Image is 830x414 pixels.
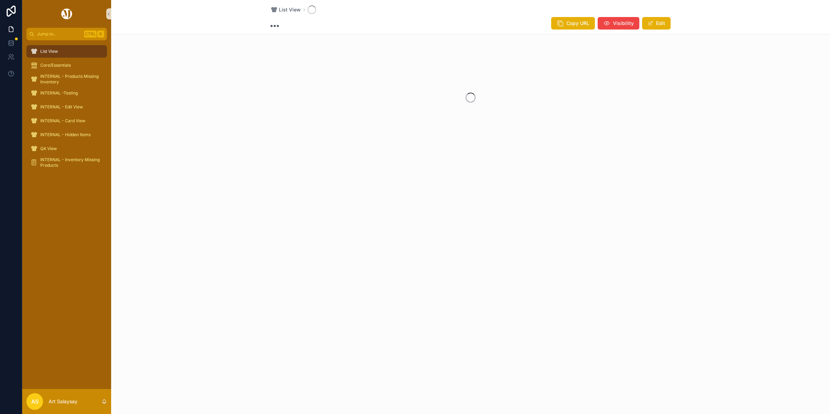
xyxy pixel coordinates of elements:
[26,73,107,85] a: INTERNAL - Products Missing Inventory
[598,17,639,30] button: Visibility
[22,40,111,178] div: scrollable content
[31,397,39,406] span: AS
[279,6,301,13] span: List View
[37,31,81,37] span: Jump to...
[642,17,671,30] button: Edit
[84,31,97,38] span: Ctrl
[40,74,100,85] span: INTERNAL - Products Missing Inventory
[26,28,107,40] button: Jump to...CtrlK
[40,104,83,110] span: INTERNAL - Edit View
[40,146,57,151] span: QA View
[40,157,100,168] span: INTERNAL - Inventory Missing Products
[40,49,58,54] span: List View
[40,118,85,124] span: INTERNAL - Card View
[60,8,73,19] img: App logo
[613,20,634,27] span: Visibility
[26,101,107,113] a: INTERNAL - Edit View
[26,87,107,99] a: INTERNAL -Testing
[26,129,107,141] a: INTERNAL - Hidden Items
[26,156,107,169] a: INTERNAL - Inventory Missing Products
[49,398,77,405] p: Art Salaysay
[40,90,78,96] span: INTERNAL -Testing
[40,63,71,68] span: Core/Essentials
[26,142,107,155] a: QA View
[566,20,589,27] span: Copy URL
[26,59,107,72] a: Core/Essentials
[26,45,107,58] a: List View
[26,115,107,127] a: INTERNAL - Card View
[551,17,595,30] button: Copy URL
[98,31,103,37] span: K
[40,132,91,138] span: INTERNAL - Hidden Items
[271,6,301,13] a: List View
